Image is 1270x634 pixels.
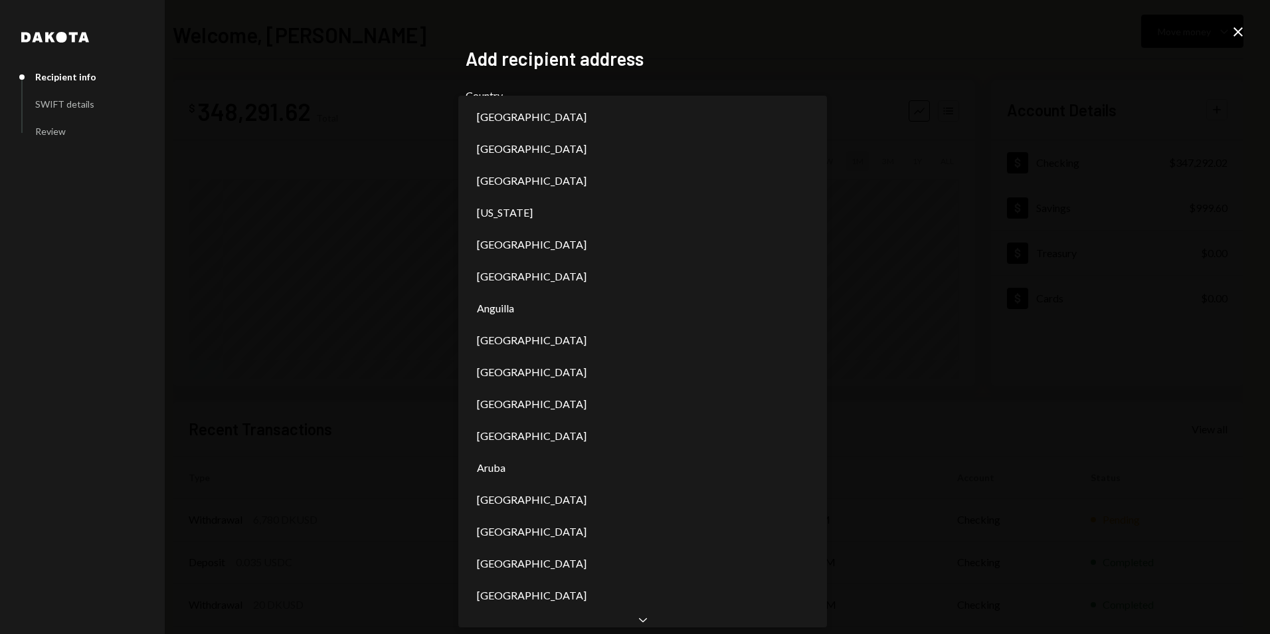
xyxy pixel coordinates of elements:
[477,109,587,125] span: [GEOGRAPHIC_DATA]
[477,396,587,412] span: [GEOGRAPHIC_DATA]
[477,556,587,572] span: [GEOGRAPHIC_DATA]
[477,268,587,284] span: [GEOGRAPHIC_DATA]
[477,237,587,253] span: [GEOGRAPHIC_DATA]
[477,364,587,380] span: [GEOGRAPHIC_DATA]
[477,300,514,316] span: Anguilla
[477,460,505,476] span: Aruba
[477,141,587,157] span: [GEOGRAPHIC_DATA]
[477,587,587,603] span: [GEOGRAPHIC_DATA]
[477,205,533,221] span: [US_STATE]
[477,173,587,189] span: [GEOGRAPHIC_DATA]
[35,126,66,137] div: Review
[477,332,587,348] span: [GEOGRAPHIC_DATA]
[477,492,587,508] span: [GEOGRAPHIC_DATA]
[35,98,94,110] div: SWIFT details
[477,524,587,540] span: [GEOGRAPHIC_DATA]
[466,46,804,72] h2: Add recipient address
[477,428,587,444] span: [GEOGRAPHIC_DATA]
[35,71,96,82] div: Recipient info
[466,88,804,104] label: Country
